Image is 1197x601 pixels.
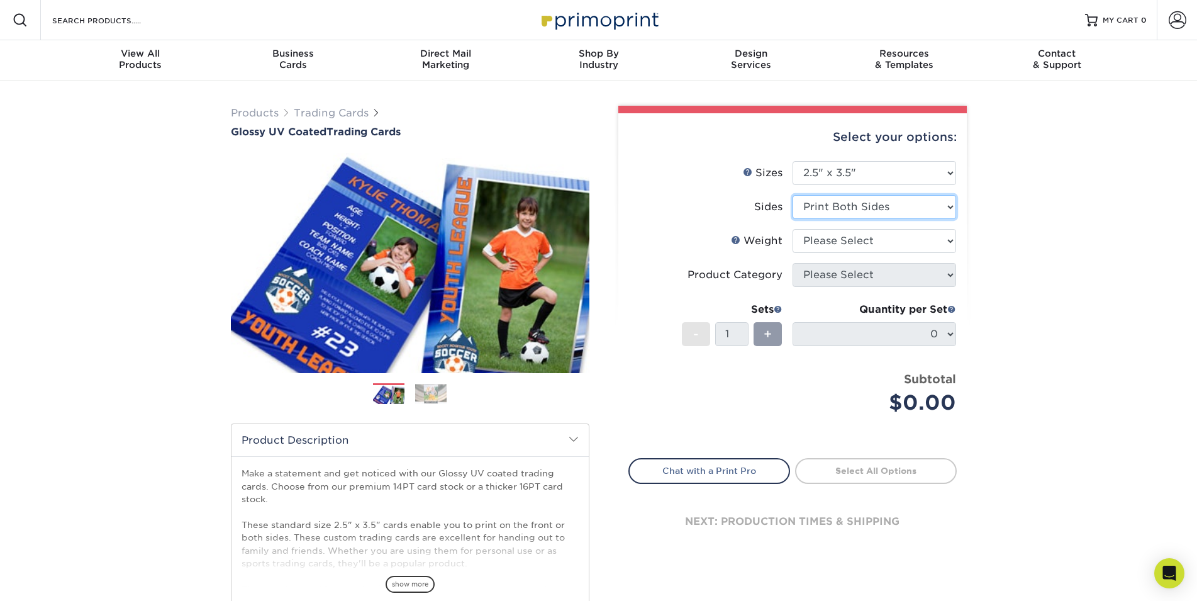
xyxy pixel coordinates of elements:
div: & Templates [828,48,981,70]
span: show more [386,576,435,593]
div: Select your options: [628,113,957,161]
a: Contact& Support [981,40,1133,81]
div: $0.00 [802,388,956,418]
div: Marketing [369,48,522,70]
div: Industry [522,48,675,70]
div: Open Intercom Messenger [1154,558,1184,588]
span: Design [675,48,828,59]
h2: Product Description [231,424,589,456]
a: Products [231,107,279,119]
div: Weight [731,233,782,249]
span: Glossy UV Coated [231,126,326,138]
span: + [764,325,772,344]
span: 0 [1141,16,1147,25]
div: & Support [981,48,1133,70]
strong: Subtotal [904,372,956,386]
a: Resources& Templates [828,40,981,81]
a: BusinessCards [216,40,369,81]
span: MY CART [1103,15,1139,26]
img: Trading Cards 01 [373,384,404,406]
span: Shop By [522,48,675,59]
a: Chat with a Print Pro [628,458,790,483]
a: DesignServices [675,40,828,81]
div: Services [675,48,828,70]
span: Business [216,48,369,59]
div: Cards [216,48,369,70]
div: next: production times & shipping [628,484,957,559]
a: Direct MailMarketing [369,40,522,81]
div: Sides [754,199,782,215]
a: Shop ByIndustry [522,40,675,81]
span: - [693,325,699,344]
a: View AllProducts [64,40,217,81]
a: Select All Options [795,458,957,483]
span: View All [64,48,217,59]
span: Contact [981,48,1133,59]
h1: Trading Cards [231,126,589,138]
div: Sizes [743,166,782,181]
input: SEARCH PRODUCTS..... [51,13,174,28]
div: Product Category [688,267,782,283]
span: Resources [828,48,981,59]
div: Sets [682,302,782,317]
a: Glossy UV CoatedTrading Cards [231,126,589,138]
img: Trading Cards 02 [415,384,447,403]
img: Primoprint [536,6,662,33]
span: Direct Mail [369,48,522,59]
a: Trading Cards [294,107,369,119]
div: Quantity per Set [793,302,956,317]
img: Glossy UV Coated 01 [231,139,589,387]
div: Products [64,48,217,70]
